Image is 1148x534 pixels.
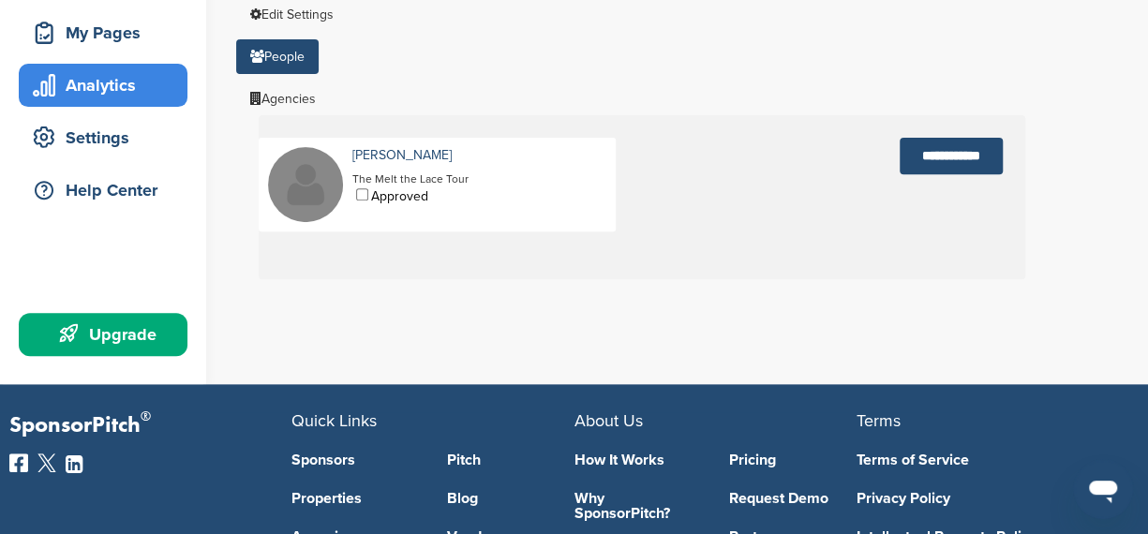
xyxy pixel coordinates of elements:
span: Terms [857,410,901,431]
a: Analytics [19,64,187,107]
a: Properties [291,491,419,506]
img: Twitter [37,453,56,472]
div: Help Center [28,173,187,207]
img: Missing [268,147,343,222]
p: SponsorPitch [9,412,291,439]
a: Sponsors [291,452,419,467]
div: Upgrade [28,318,187,351]
a: Settings [19,116,187,159]
div: My Pages [28,16,187,50]
a: Agencies [236,82,330,116]
a: Pitch [447,452,574,467]
div: Settings [28,121,187,155]
a: Help Center [19,169,187,212]
a: [PERSON_NAME] [352,147,452,163]
a: Upgrade [19,313,187,356]
a: My Pages [19,11,187,54]
a: Terms of Service [857,452,1111,467]
a: People [236,39,319,74]
span: About Us [574,410,643,431]
img: Facebook [9,453,28,472]
a: Request Demo [729,491,857,506]
a: Why SponsorPitch? [574,491,702,521]
p: The Melt the Lace Tour [352,172,572,185]
a: Privacy Policy [857,491,1111,506]
a: Pricing [729,452,857,467]
label: Approved [371,188,428,204]
span: ® [141,405,151,428]
a: Blog [447,491,574,506]
div: Analytics [28,68,187,102]
iframe: Button to launch messaging window [1073,459,1133,519]
a: How It Works [574,452,702,467]
span: Quick Links [291,410,377,431]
